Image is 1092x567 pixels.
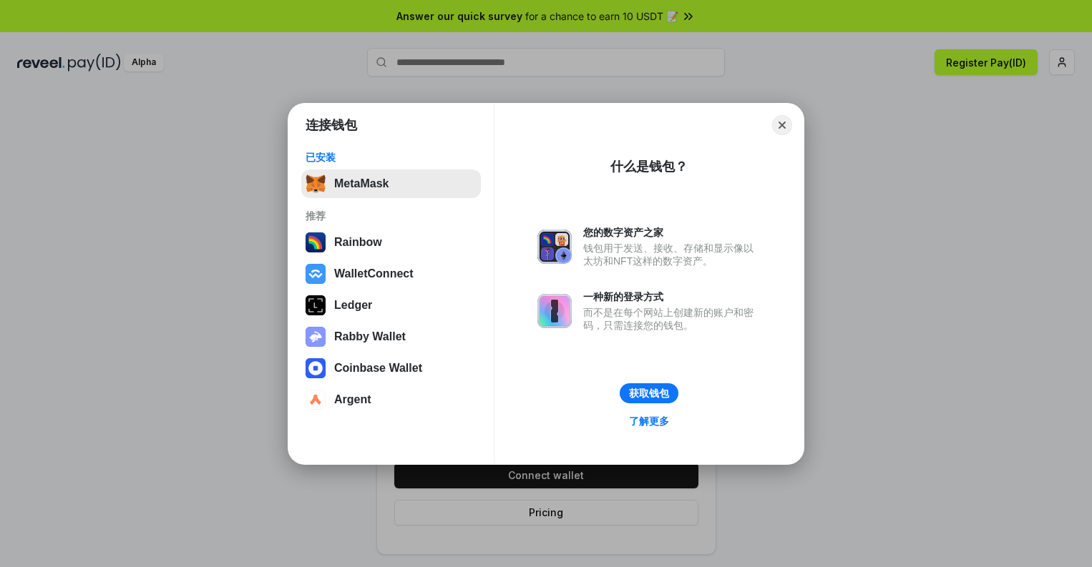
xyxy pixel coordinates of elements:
div: 一种新的登录方式 [583,290,761,303]
div: Ledger [334,299,372,312]
img: svg+xml,%3Csvg%20xmlns%3D%22http%3A%2F%2Fwww.w3.org%2F2000%2Fsvg%22%20fill%3D%22none%22%20viewBox... [537,230,572,264]
img: svg+xml,%3Csvg%20width%3D%2228%22%20height%3D%2228%22%20viewBox%3D%220%200%2028%2028%22%20fill%3D... [306,390,326,410]
div: MetaMask [334,177,389,190]
div: Argent [334,393,371,406]
div: WalletConnect [334,267,414,280]
button: MetaMask [301,169,481,198]
div: 了解更多 [629,415,669,428]
img: svg+xml,%3Csvg%20width%3D%2228%22%20height%3D%2228%22%20viewBox%3D%220%200%2028%2028%22%20fill%3D... [306,358,326,378]
img: svg+xml,%3Csvg%20width%3D%2228%22%20height%3D%2228%22%20viewBox%3D%220%200%2028%2028%22%20fill%3D... [306,264,326,284]
button: Ledger [301,291,481,320]
button: Coinbase Wallet [301,354,481,383]
div: Rainbow [334,236,382,249]
img: svg+xml,%3Csvg%20xmlns%3D%22http%3A%2F%2Fwww.w3.org%2F2000%2Fsvg%22%20fill%3D%22none%22%20viewBox... [306,327,326,347]
div: Rabby Wallet [334,330,406,343]
button: Rainbow [301,228,481,257]
div: 推荐 [306,209,477,222]
button: WalletConnect [301,260,481,288]
div: 您的数字资产之家 [583,226,761,239]
div: 钱包用于发送、接收、存储和显示像以太坊和NFT这样的数字资产。 [583,242,761,267]
button: Argent [301,385,481,414]
h1: 连接钱包 [306,117,357,134]
div: 已安装 [306,151,477,164]
div: Coinbase Wallet [334,362,422,375]
img: svg+xml,%3Csvg%20xmlns%3D%22http%3A%2F%2Fwww.w3.org%2F2000%2Fsvg%22%20fill%3D%22none%22%20viewBox... [537,294,572,328]
button: 获取钱包 [620,383,678,403]
img: svg+xml,%3Csvg%20width%3D%22120%22%20height%3D%22120%22%20viewBox%3D%220%200%20120%20120%22%20fil... [306,232,326,252]
img: svg+xml,%3Csvg%20xmlns%3D%22http%3A%2F%2Fwww.w3.org%2F2000%2Fsvg%22%20width%3D%2228%22%20height%3... [306,295,326,315]
a: 了解更多 [620,412,678,430]
button: Rabby Wallet [301,322,481,351]
div: 获取钱包 [629,387,669,400]
div: 什么是钱包？ [610,158,688,175]
img: svg+xml,%3Csvg%20fill%3D%22none%22%20height%3D%2233%22%20viewBox%3D%220%200%2035%2033%22%20width%... [306,174,326,194]
button: Close [772,115,792,135]
div: 而不是在每个网站上创建新的账户和密码，只需连接您的钱包。 [583,306,761,332]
